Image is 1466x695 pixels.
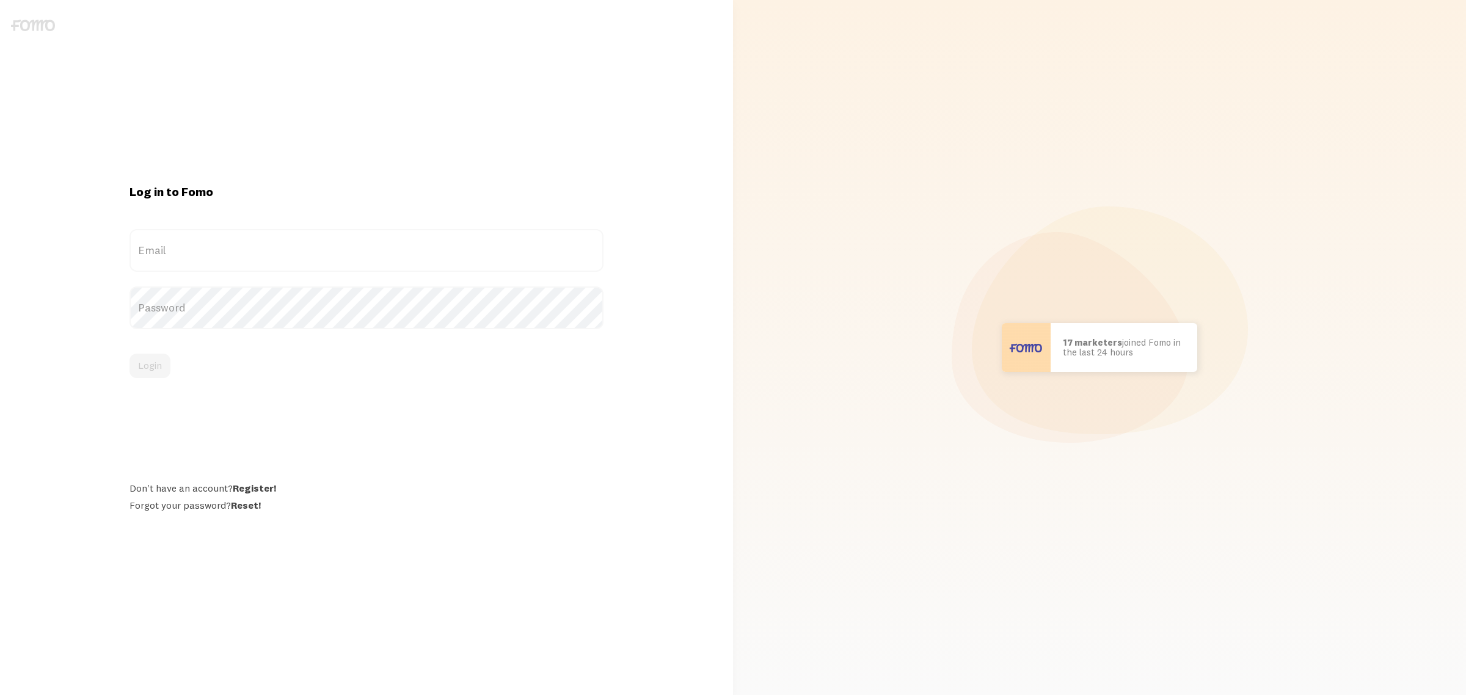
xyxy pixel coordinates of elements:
[233,482,276,494] a: Register!
[1063,338,1185,358] p: joined Fomo in the last 24 hours
[1063,337,1122,348] b: 17 marketers
[129,482,604,494] div: Don't have an account?
[129,499,604,511] div: Forgot your password?
[129,184,604,200] h1: Log in to Fomo
[129,286,604,329] label: Password
[1002,323,1051,372] img: User avatar
[11,20,55,31] img: fomo-logo-gray-b99e0e8ada9f9040e2984d0d95b3b12da0074ffd48d1e5cb62ac37fc77b0b268.svg
[129,229,604,272] label: Email
[231,499,261,511] a: Reset!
